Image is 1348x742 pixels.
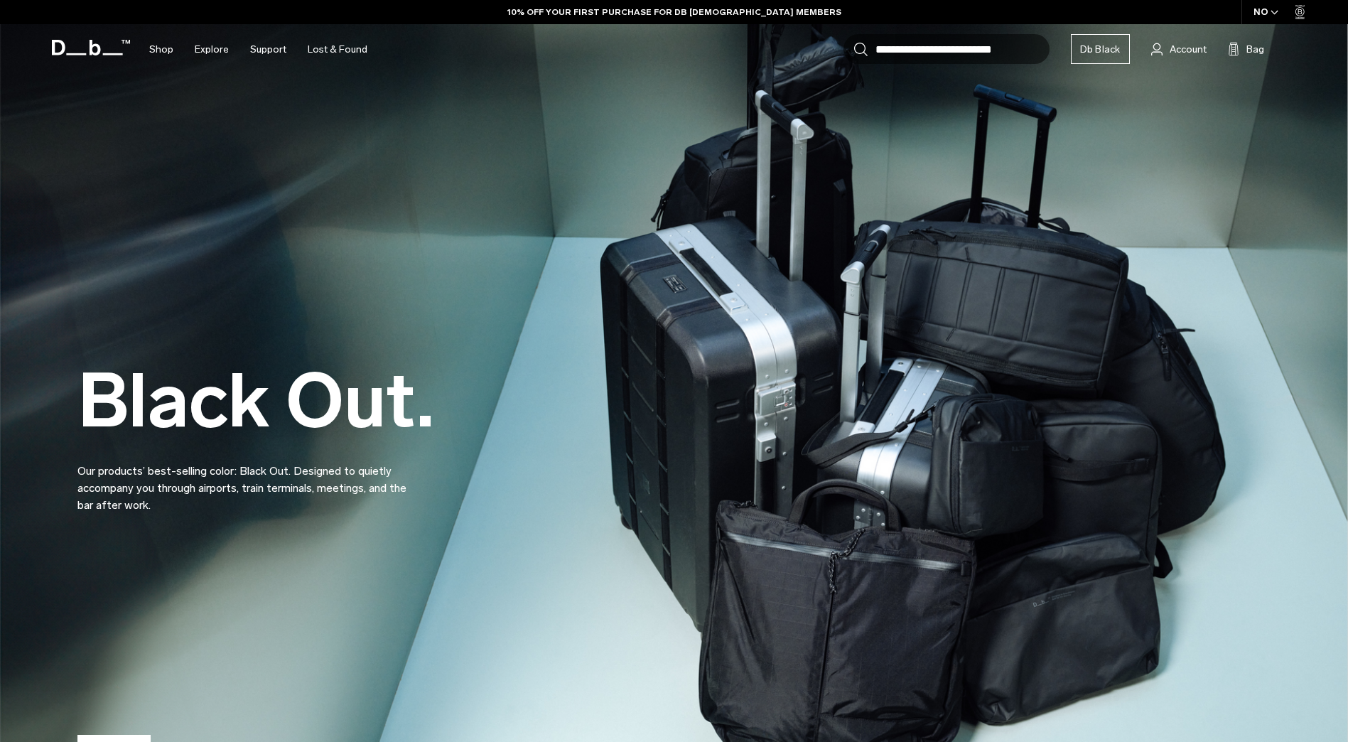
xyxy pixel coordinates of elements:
[507,6,841,18] a: 10% OFF YOUR FIRST PURCHASE FOR DB [DEMOGRAPHIC_DATA] MEMBERS
[149,24,173,75] a: Shop
[77,446,419,514] p: Our products’ best-selling color: Black Out. Designed to quietly accompany you through airports, ...
[1170,42,1207,57] span: Account
[1228,41,1264,58] button: Bag
[308,24,367,75] a: Lost & Found
[139,24,378,75] nav: Main Navigation
[1246,42,1264,57] span: Bag
[1071,34,1130,64] a: Db Black
[250,24,286,75] a: Support
[77,364,434,439] h2: Black Out.
[1151,41,1207,58] a: Account
[195,24,229,75] a: Explore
